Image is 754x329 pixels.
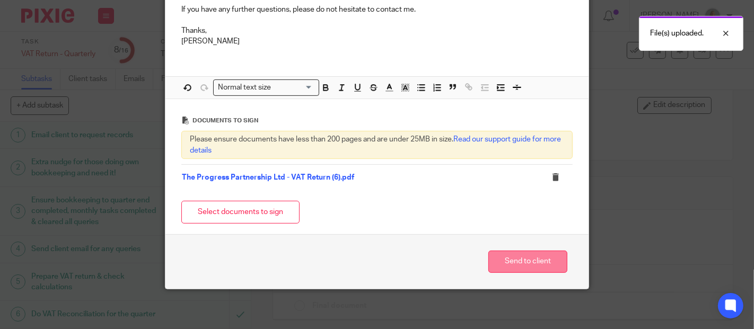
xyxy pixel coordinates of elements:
[213,79,319,96] div: Search for option
[182,174,354,181] a: The Progress Partnership Ltd - VAT Return (6).pdf
[275,82,313,93] input: Search for option
[488,251,567,273] button: Send to client
[181,201,300,224] button: Select documents to sign
[650,28,704,39] p: File(s) uploaded.
[190,136,561,154] a: Read our support guide for more details
[181,131,573,159] div: Please ensure documents have less than 200 pages and are under 25MB in size.
[192,118,258,123] span: Documents to sign
[216,82,274,93] span: Normal text size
